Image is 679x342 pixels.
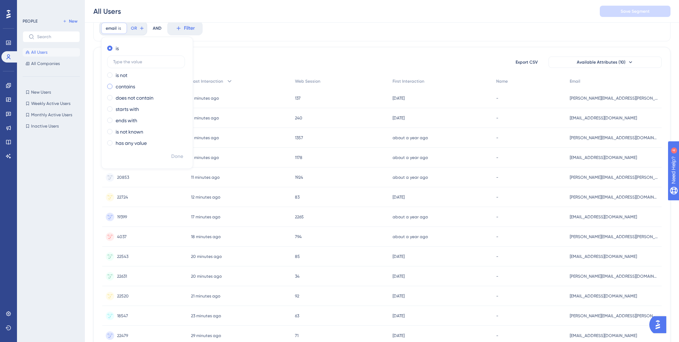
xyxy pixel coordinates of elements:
[570,78,580,84] span: Email
[130,23,145,34] button: OR
[570,194,658,200] span: [PERSON_NAME][EMAIL_ADDRESS][DOMAIN_NAME]
[23,122,80,130] button: Inactive Users
[393,195,405,200] time: [DATE]
[570,115,637,121] span: [EMAIL_ADDRESS][DOMAIN_NAME]
[295,214,304,220] span: 2265
[570,234,658,240] span: [PERSON_NAME][EMAIL_ADDRESS][PERSON_NAME][DOMAIN_NAME]
[570,313,658,319] span: [PERSON_NAME][EMAIL_ADDRESS][PERSON_NAME][DOMAIN_NAME]
[49,4,51,9] div: 4
[295,254,300,259] span: 85
[570,333,637,338] span: [EMAIL_ADDRESS][DOMAIN_NAME]
[116,94,153,102] label: does not contain
[191,313,221,318] time: 23 minutes ago
[191,116,219,120] time: 3 minutes ago
[117,214,127,220] span: 19399
[23,99,80,108] button: Weekly Active Users
[295,115,302,121] span: 240
[570,175,658,180] span: [PERSON_NAME][EMAIL_ADDRESS][PERSON_NAME][DOMAIN_NAME]
[118,25,121,31] span: is
[184,24,195,33] span: Filter
[116,44,119,53] label: is
[496,214,498,220] span: -
[570,214,637,220] span: [EMAIL_ADDRESS][DOMAIN_NAME]
[295,313,299,319] span: 63
[171,152,183,161] span: Done
[191,135,219,140] time: 3 minutes ago
[167,21,203,35] button: Filter
[295,273,300,279] span: 34
[496,175,498,180] span: -
[393,214,428,219] time: about a year ago
[117,254,128,259] span: 22543
[23,88,80,96] button: New Users
[295,155,302,160] span: 1178
[496,115,498,121] span: -
[191,175,220,180] time: 11 minutes ago
[106,25,117,31] span: email
[295,135,303,141] span: 1357
[23,59,80,68] button: All Companies
[31,112,72,118] span: Monthly Active Users
[621,8,650,14] span: Save Segment
[393,333,405,338] time: [DATE]
[393,96,405,101] time: [DATE]
[191,214,220,219] time: 17 minutes ago
[570,135,658,141] span: [PERSON_NAME][EMAIL_ADDRESS][DOMAIN_NAME]
[191,155,219,160] time: 7 minutes ago
[191,234,221,239] time: 18 minutes ago
[549,57,662,68] button: Available Attributes (10)
[570,273,658,279] span: [PERSON_NAME][EMAIL_ADDRESS][DOMAIN_NAME]
[393,313,405,318] time: [DATE]
[393,294,405,299] time: [DATE]
[117,333,128,338] span: 22479
[393,135,428,140] time: about a year ago
[117,194,128,200] span: 22724
[295,78,320,84] span: Web Session
[570,95,658,101] span: [PERSON_NAME][EMAIL_ADDRESS][PERSON_NAME][DOMAIN_NAME]
[23,111,80,119] button: Monthly Active Users
[577,59,626,65] span: Available Attributes (10)
[295,175,303,180] span: 1924
[496,273,498,279] span: -
[496,333,498,338] span: -
[117,313,128,319] span: 18547
[116,82,135,91] label: contains
[496,234,498,240] span: -
[116,105,139,113] label: starts with
[60,17,80,25] button: New
[393,155,428,160] time: about a year ago
[496,155,498,160] span: -
[191,78,223,84] span: Last Interaction
[393,175,428,180] time: about a year ago
[509,57,544,68] button: Export CSV
[37,34,74,39] input: Search
[393,78,424,84] span: First Interaction
[167,150,187,163] button: Done
[117,234,127,240] span: 4037
[23,48,80,57] button: All Users
[116,71,127,79] label: is not
[31,61,60,66] span: All Companies
[191,254,222,259] time: 20 minutes ago
[295,234,302,240] span: 794
[496,135,498,141] span: -
[31,89,51,95] span: New Users
[113,59,179,64] input: Type the value
[496,95,498,101] span: -
[31,123,59,129] span: Inactive Users
[393,234,428,239] time: about a year ago
[649,314,671,335] iframe: UserGuiding AI Assistant Launcher
[516,59,538,65] span: Export CSV
[496,313,498,319] span: -
[116,116,137,125] label: ends with
[117,273,127,279] span: 22631
[295,194,300,200] span: 83
[393,116,405,120] time: [DATE]
[600,6,671,17] button: Save Segment
[116,128,143,136] label: is not known
[393,254,405,259] time: [DATE]
[496,194,498,200] span: -
[191,195,220,200] time: 12 minutes ago
[23,18,37,24] div: PEOPLE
